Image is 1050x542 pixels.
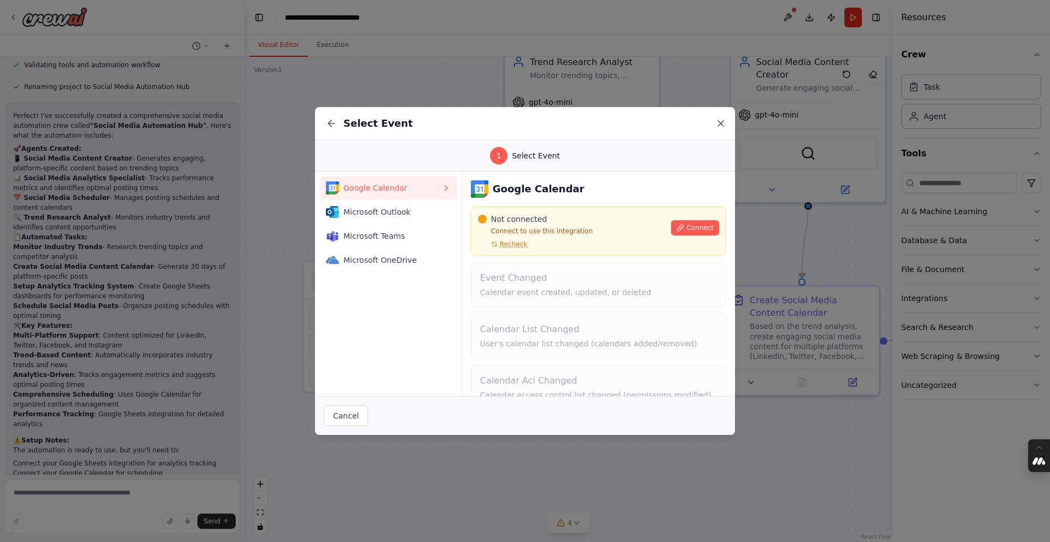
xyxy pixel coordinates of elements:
[480,390,717,400] p: Calendar access control list changed (permissions modified)
[480,374,717,387] h4: Calendar Acl Changed
[471,180,488,198] img: Google Calendar
[480,323,717,336] h4: Calendar List Changed
[319,176,457,200] button: Google CalendarGoogle Calendar
[326,229,339,243] img: Microsoft Teams
[319,200,457,224] button: Microsoft OutlookMicrosoft Outlook
[324,405,368,426] button: Cancel
[319,248,457,272] button: Microsoft OneDriveMicrosoft OneDrive
[471,365,726,410] button: Calendar Acl ChangedCalendar access control list changed (permissions modified)
[471,262,726,307] button: Event ChangedCalendar event created, updated, or deleted
[319,224,457,248] button: Microsoft TeamsMicrosoft Teams
[490,147,507,164] div: 1
[493,181,585,197] h3: Google Calendar
[343,207,442,217] span: Microsoft Outlook
[343,255,442,266] span: Microsoft OneDrive
[491,214,547,225] span: Not connected
[480,272,717,285] h4: Event Changed
[326,205,339,219] img: Microsoft Outlook
[686,223,714,232] span: Connect
[343,182,442,193] span: Google Calendar
[480,338,717,349] p: User's calendar list changed (calendars added/removed)
[500,240,527,249] span: Recheck
[343,231,442,241] span: Microsoft Teams
[480,287,717,298] p: Calendar event created, updated, or deleted
[326,254,339,267] img: Microsoft OneDrive
[671,220,719,235] button: Connect
[471,314,726,358] button: Calendar List ChangedUser's calendar list changed (calendars added/removed)
[326,181,339,195] img: Google Calendar
[478,240,527,249] button: Recheck
[478,227,665,235] p: Connect to use this integration
[343,116,413,131] h2: Select Event
[512,150,560,161] span: Select Event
